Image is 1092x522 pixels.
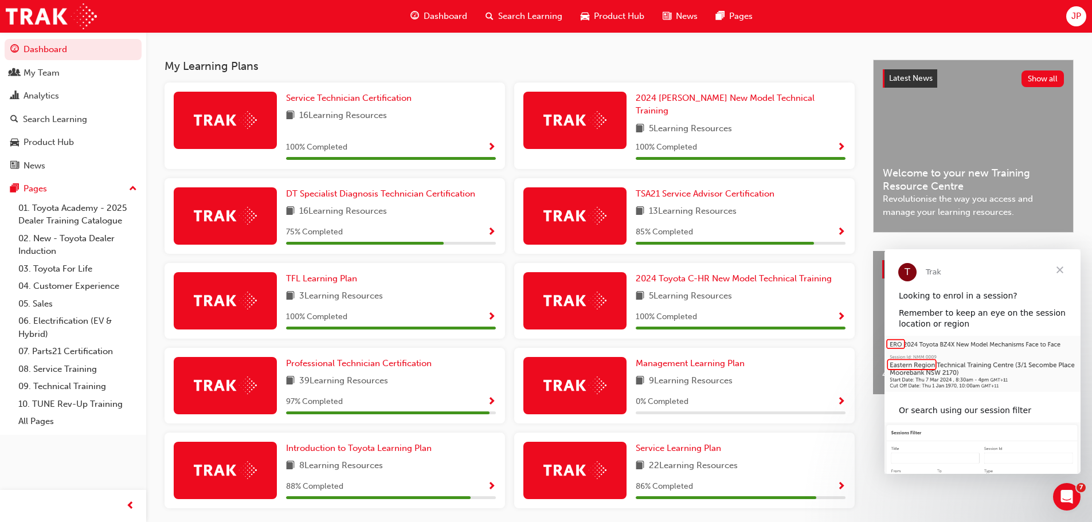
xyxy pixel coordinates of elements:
span: book-icon [636,374,644,388]
span: chart-icon [10,91,19,101]
button: Show Progress [837,480,846,494]
span: car-icon [10,138,19,148]
span: News [676,10,698,23]
a: TSA21 Service Advisor Certification [636,187,779,201]
span: 22 Learning Resources [649,459,738,473]
span: news-icon [10,161,19,171]
span: 13 Learning Resources [649,205,737,219]
span: book-icon [636,122,644,136]
img: Trak [543,376,606,394]
a: pages-iconPages [707,5,762,28]
span: 5 Learning Resources [649,289,732,304]
a: 4x4 and Towing [873,251,1019,394]
span: Dashboard [424,10,467,23]
span: car-icon [581,9,589,23]
button: Show Progress [487,140,496,155]
img: Trak [543,461,606,479]
span: Show Progress [487,482,496,492]
span: Revolutionise the way you access and manage your learning resources. [883,193,1064,218]
span: book-icon [286,374,295,388]
button: JP [1066,6,1086,26]
a: Analytics [5,85,142,107]
span: book-icon [286,109,295,123]
span: search-icon [486,9,494,23]
button: Show Progress [837,225,846,240]
a: 2024 Toyota C-HR New Model Technical Training [636,272,836,285]
span: 7 [1077,483,1086,492]
span: 4x4 and Towing [882,368,1010,381]
img: Trak [194,376,257,394]
span: Show Progress [487,397,496,407]
span: book-icon [636,289,644,304]
span: book-icon [636,459,644,473]
span: book-icon [286,289,295,304]
span: 85 % Completed [636,226,693,239]
a: 09. Technical Training [14,378,142,395]
span: 16 Learning Resources [299,109,387,123]
span: JP [1071,10,1081,23]
span: Show Progress [487,312,496,323]
span: Welcome to your new Training Resource Centre [883,167,1064,193]
a: Product HubShow all [882,260,1064,278]
div: Pages [24,182,47,195]
iframe: Intercom live chat [1053,483,1081,511]
span: 16 Learning Resources [299,205,387,219]
a: guage-iconDashboard [401,5,476,28]
span: Show Progress [837,312,846,323]
span: Introduction to Toyota Learning Plan [286,443,432,453]
a: 10. TUNE Rev-Up Training [14,395,142,413]
button: Pages [5,178,142,199]
a: 02. New - Toyota Dealer Induction [14,230,142,260]
a: Latest NewsShow all [883,69,1064,88]
a: Introduction to Toyota Learning Plan [286,442,436,455]
span: search-icon [10,115,18,125]
span: 39 Learning Resources [299,374,388,388]
span: Management Learning Plan [636,358,745,368]
span: 100 % Completed [636,311,697,324]
img: Trak [194,292,257,309]
button: DashboardMy TeamAnalyticsSearch LearningProduct HubNews [5,37,142,178]
span: Product Hub [594,10,644,23]
span: prev-icon [126,499,135,513]
a: car-iconProduct Hub [572,5,653,28]
span: people-icon [10,68,19,79]
a: Latest NewsShow allWelcome to your new Training Resource CentreRevolutionise the way you access a... [873,60,1074,233]
img: Trak [194,461,257,479]
div: News [24,159,45,172]
span: 75 % Completed [286,226,343,239]
button: Show Progress [487,310,496,324]
span: 97 % Completed [286,395,343,409]
span: news-icon [663,9,671,23]
a: News [5,155,142,176]
span: pages-icon [716,9,725,23]
span: Show Progress [837,227,846,238]
a: 05. Sales [14,295,142,313]
span: Show Progress [837,397,846,407]
button: Show all [1021,70,1064,87]
span: 0 % Completed [636,395,688,409]
img: Trak [543,207,606,225]
a: news-iconNews [653,5,707,28]
span: Show Progress [837,143,846,153]
div: Analytics [24,89,59,103]
a: 06. Electrification (EV & Hybrid) [14,312,142,343]
a: Search Learning [5,109,142,130]
a: 2024 [PERSON_NAME] New Model Technical Training [636,92,846,117]
span: 9 Learning Resources [649,374,733,388]
span: up-icon [129,182,137,197]
a: search-iconSearch Learning [476,5,572,28]
a: Dashboard [5,39,142,60]
a: All Pages [14,413,142,430]
button: Show Progress [487,480,496,494]
span: Professional Technician Certification [286,358,432,368]
img: Trak [543,292,606,309]
span: 3 Learning Resources [299,289,383,304]
span: guage-icon [410,9,419,23]
span: Service Technician Certification [286,93,412,103]
a: Management Learning Plan [636,357,749,370]
span: 100 % Completed [286,311,347,324]
div: My Team [24,66,60,80]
